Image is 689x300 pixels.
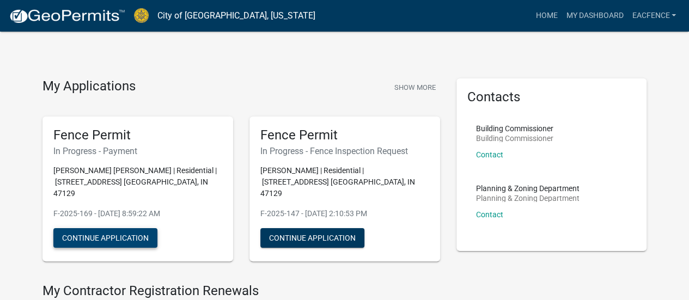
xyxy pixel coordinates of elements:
a: Contact [476,210,503,219]
a: My Dashboard [562,5,627,26]
p: [PERSON_NAME] [PERSON_NAME] | Residential | [STREET_ADDRESS] [GEOGRAPHIC_DATA], IN 47129 [53,165,222,199]
h4: My Applications [42,78,136,95]
p: F-2025-169 - [DATE] 8:59:22 AM [53,208,222,219]
a: Contact [476,150,503,159]
a: eacfence [627,5,680,26]
p: Building Commissioner [476,134,553,142]
button: Continue Application [260,228,364,248]
p: Planning & Zoning Department [476,194,580,202]
img: City of Jeffersonville, Indiana [134,8,149,23]
p: F-2025-147 - [DATE] 2:10:53 PM [260,208,429,219]
h4: My Contractor Registration Renewals [42,283,440,299]
h5: Fence Permit [260,127,429,143]
a: Home [531,5,562,26]
p: [PERSON_NAME] | Residential | [STREET_ADDRESS] [GEOGRAPHIC_DATA], IN 47129 [260,165,429,199]
a: City of [GEOGRAPHIC_DATA], [US_STATE] [157,7,315,25]
h6: In Progress - Payment [53,146,222,156]
button: Show More [390,78,440,96]
h5: Fence Permit [53,127,222,143]
h5: Contacts [467,89,636,105]
p: Planning & Zoning Department [476,185,580,192]
button: Continue Application [53,228,157,248]
p: Building Commissioner [476,125,553,132]
h6: In Progress - Fence Inspection Request [260,146,429,156]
